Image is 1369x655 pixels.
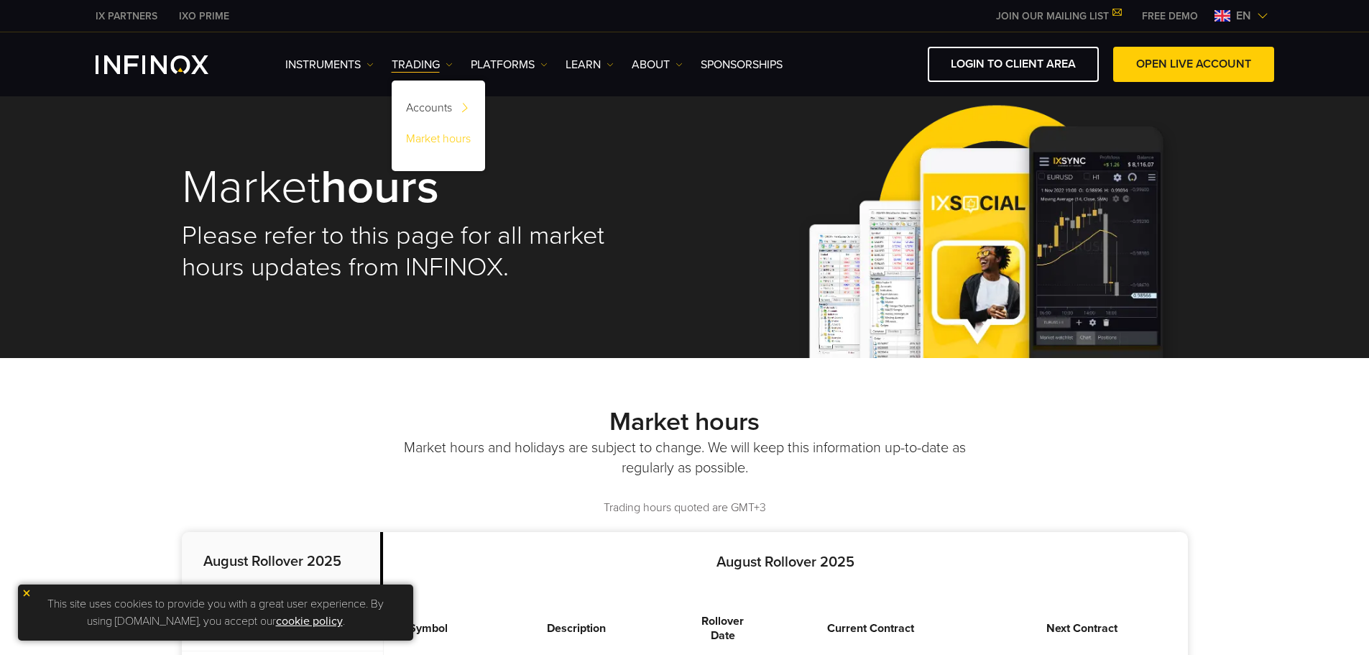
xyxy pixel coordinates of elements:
h2: Please refer to this page for all market hours updates from INFINOX. [182,220,665,283]
strong: hours [321,159,439,216]
a: ABOUT [632,56,683,73]
p: Market hours and holidays are subject to change. We will keep this information up-to-date as regu... [401,438,969,478]
a: JOIN OUR MAILING LIST [985,10,1131,22]
a: Accounts [392,95,485,126]
a: SPONSORSHIPS [701,56,783,73]
a: Instruments [285,56,374,73]
a: INFINOX Logo [96,55,242,74]
a: Market hours [392,126,485,157]
strong: Market hours [609,406,760,437]
strong: August Rollover 2025 [203,553,341,570]
h1: Market [182,163,665,212]
a: OPEN LIVE ACCOUNT [1113,47,1274,82]
a: LOGIN TO CLIENT AREA [928,47,1099,82]
strong: August Rollover 2025 [716,554,854,571]
a: INFINOX [168,9,240,24]
a: INFINOX [85,9,168,24]
a: Learn [566,56,614,73]
span: en [1230,7,1257,24]
img: yellow close icon [22,588,32,598]
p: This site uses cookies to provide you with a great user experience. By using [DOMAIN_NAME], you a... [25,592,406,633]
a: cookie policy [276,614,343,628]
a: TRADING [392,56,453,73]
a: PLATFORMS [471,56,548,73]
a: INFINOX MENU [1131,9,1209,24]
p: Trading hours quoted are GMT+3 [182,500,1188,516]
